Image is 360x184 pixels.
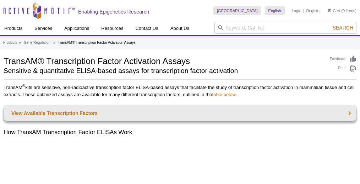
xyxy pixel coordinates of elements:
[4,105,356,121] a: View Available Transcription Factors
[4,128,356,137] h2: How TransAM Transcription Factor ELISAs Work
[303,6,304,15] li: |
[19,41,21,44] li: »
[330,65,356,73] a: Print
[330,55,356,63] a: Feedback
[333,25,353,31] span: Search
[60,22,93,35] a: Applications
[3,40,17,46] a: Products
[4,55,323,66] h1: TransAM® Transcription Factor Activation Assays
[292,8,301,13] a: Login
[78,9,149,15] h2: Enabling Epigenetics Research
[58,41,136,44] li: TransAM® Transcription Factor Activation Assays
[328,9,331,12] img: Your Cart
[214,22,356,34] input: Keyword, Cat. No.
[131,22,162,35] a: Contact Us
[22,84,25,88] sup: ®
[30,22,56,35] a: Services
[4,68,323,74] h2: Sensitive & quantitative ELISA-based assays for transcription factor activation
[265,6,285,15] a: English
[213,6,261,15] a: [GEOGRAPHIC_DATA]
[328,8,340,13] a: Cart
[4,84,356,98] p: TransAM kits are sensitive, non-radioactive transcription factor ELISA-based assays that facilita...
[212,92,237,97] a: table below.
[306,8,321,13] a: Register
[24,40,50,46] a: Gene Regulation
[331,25,355,31] button: Search
[166,22,193,35] a: About Us
[53,41,55,44] li: »
[97,22,127,35] a: Resources
[328,6,356,15] li: (0 items)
